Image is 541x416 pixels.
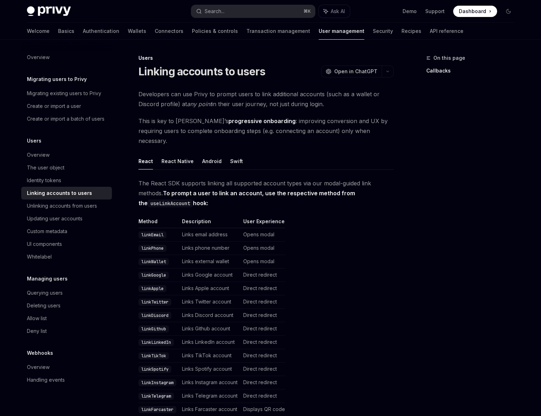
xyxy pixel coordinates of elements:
[27,53,50,62] div: Overview
[27,151,50,159] div: Overview
[403,8,417,15] a: Demo
[433,54,465,62] span: On this page
[240,255,285,268] td: Opens modal
[240,389,285,403] td: Direct redirect
[27,227,67,236] div: Custom metadata
[179,336,240,349] td: Links LinkedIn account
[161,153,194,169] button: React Native
[128,23,146,40] a: Wallets
[21,112,112,125] a: Create or import a batch of users
[240,242,285,255] td: Opens modal
[138,116,394,146] span: This is key to [PERSON_NAME]’s : improving conversion and UX by requiring users to complete onboa...
[179,295,240,309] td: Links Twitter account
[21,174,112,187] a: Identity tokens
[240,322,285,336] td: Direct redirect
[21,100,112,112] a: Create or import a user
[21,250,112,263] a: Whitelabel
[27,163,64,172] div: The user object
[179,255,240,268] td: Links external wallet
[138,379,176,386] code: linkInstagram
[202,153,222,169] button: Android
[138,406,176,413] code: linkFarcaster
[138,65,265,78] h1: Linking accounts to users
[27,6,71,16] img: dark logo
[21,361,112,374] a: Overview
[27,314,47,323] div: Allow list
[27,89,101,98] div: Migrating existing users to Privy
[453,6,497,17] a: Dashboard
[138,352,169,359] code: linkTikTok
[21,299,112,312] a: Deleting users
[21,287,112,299] a: Querying users
[27,376,65,384] div: Handling events
[138,325,169,333] code: linkGithub
[179,322,240,336] td: Links Github account
[230,153,243,169] button: Swift
[138,299,171,306] code: linkTwitter
[192,23,238,40] a: Policies & controls
[27,240,62,248] div: UI components
[228,117,296,125] strong: progressive onboarding
[321,65,382,77] button: Open in ChatGPT
[27,301,61,310] div: Deleting users
[138,285,166,292] code: linkApple
[21,374,112,386] a: Handling events
[179,389,240,403] td: Links Telegram account
[179,282,240,295] td: Links Apple account
[138,272,169,279] code: linkGoogle
[430,23,463,40] a: API reference
[27,327,47,335] div: Deny list
[27,176,61,185] div: Identity tokens
[58,23,74,40] a: Basics
[191,5,315,18] button: Search...⌘K
[21,212,112,225] a: Updating user accounts
[21,149,112,161] a: Overview
[240,228,285,242] td: Opens modal
[426,65,520,76] a: Callbacks
[240,268,285,282] td: Direct redirect
[21,51,112,64] a: Overview
[138,54,394,62] div: Users
[21,312,112,325] a: Allow list
[27,289,63,297] div: Querying users
[21,87,112,100] a: Migrating existing users to Privy
[179,349,240,363] td: Links TikTok account
[27,23,50,40] a: Welcome
[21,225,112,238] a: Custom metadata
[179,268,240,282] td: Links Google account
[138,258,169,265] code: linkWallet
[331,8,345,15] span: Ask AI
[27,349,53,357] h5: Webhooks
[21,200,112,212] a: Unlinking accounts from users
[27,253,52,261] div: Whitelabel
[27,363,50,371] div: Overview
[138,190,355,207] strong: To prompt a user to link an account, use the respective method from the hook:
[138,312,171,319] code: linkDiscord
[179,218,240,228] th: Description
[21,238,112,250] a: UI components
[459,8,486,15] span: Dashboard
[425,8,445,15] a: Support
[83,23,119,40] a: Authentication
[27,189,92,197] div: Linking accounts to users
[138,89,394,109] span: Developers can use Privy to prompt users to link additional accounts (such as a wallet or Discord...
[503,6,514,17] button: Toggle dark mode
[155,23,183,40] a: Connectors
[303,8,311,14] span: ⌘ K
[240,218,285,228] th: User Experience
[138,245,166,252] code: linkPhone
[179,228,240,242] td: Links email address
[179,309,240,322] td: Links Discord account
[148,200,193,207] code: useLinkAccount
[402,23,421,40] a: Recipes
[240,349,285,363] td: Direct redirect
[27,202,97,210] div: Unlinking accounts from users
[240,309,285,322] td: Direct redirect
[179,242,240,255] td: Links phone number
[240,363,285,376] td: Direct redirect
[27,275,68,283] h5: Managing users
[179,376,240,389] td: Links Instagram account
[138,218,179,228] th: Method
[27,137,41,145] h5: Users
[319,5,350,18] button: Ask AI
